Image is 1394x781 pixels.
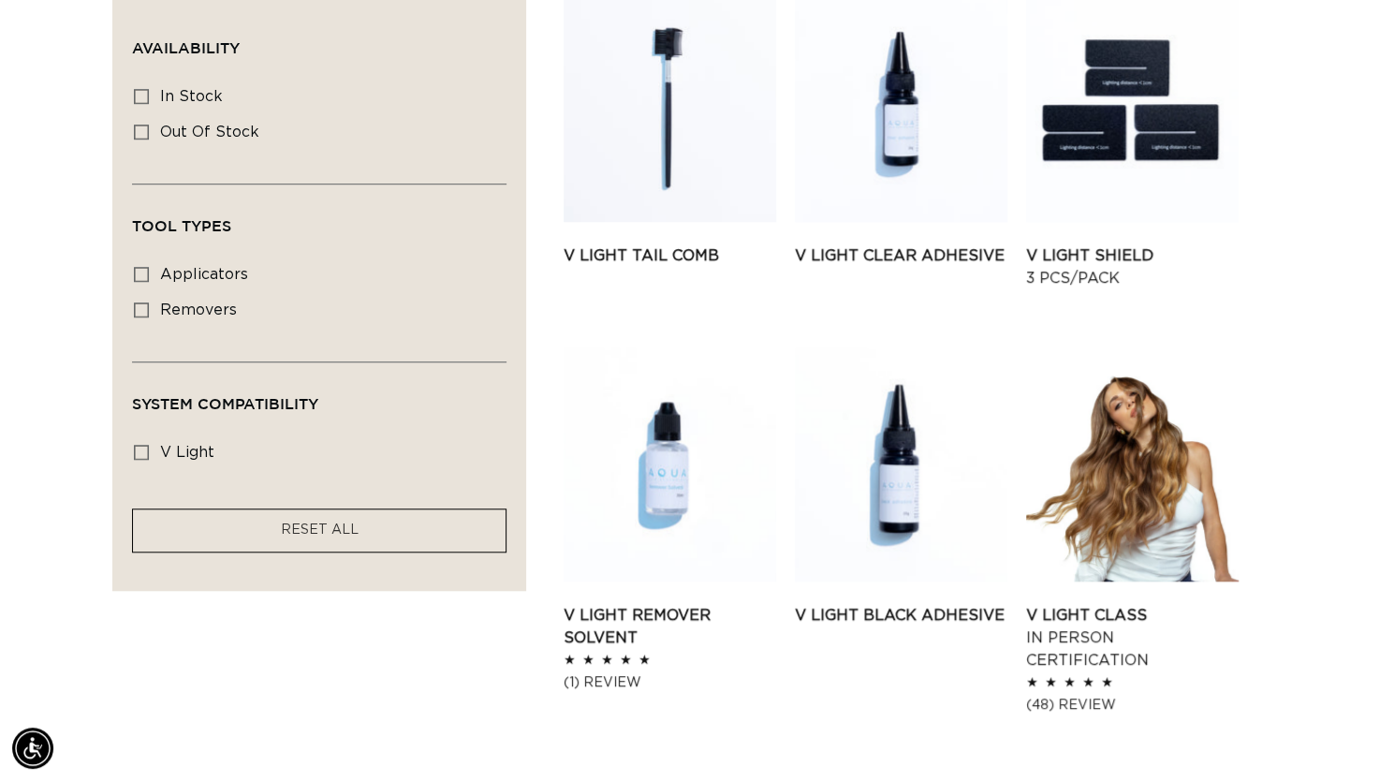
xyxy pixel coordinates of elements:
summary: Tool Types (0 selected) [132,184,506,252]
a: V Light Clear Adhesive [795,244,1007,267]
a: V Light Tail Comb [564,244,776,267]
span: Out of stock [160,125,259,140]
span: applicators [160,267,248,282]
span: v light [160,445,214,460]
a: RESET ALL [281,519,359,542]
a: V Light Remover Solvent [564,604,776,649]
span: System Compatibility [132,395,318,412]
span: Availability [132,39,240,56]
span: removers [160,302,237,317]
span: Tool Types [132,217,231,234]
div: Accessibility Menu [12,728,53,769]
a: V Light Class In Person Certification [1026,604,1239,671]
span: RESET ALL [281,523,359,537]
summary: System Compatibility (0 selected) [132,362,506,430]
summary: Availability (0 selected) [132,7,506,74]
a: V Light Shield 3 pcs/pack [1026,244,1239,289]
span: In stock [160,89,223,104]
a: V Light Black Adhesive [795,604,1007,626]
